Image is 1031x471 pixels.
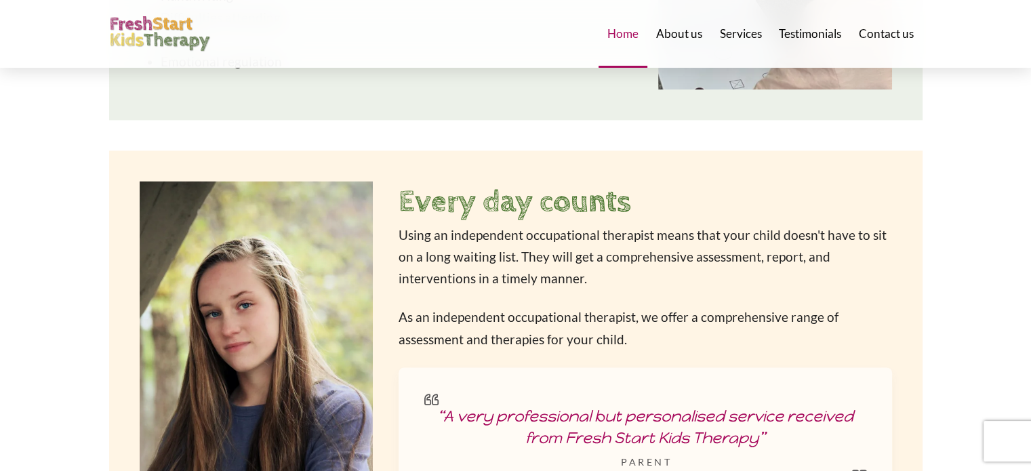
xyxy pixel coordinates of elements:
[399,181,891,224] h2: Every day counts
[621,456,672,469] span: parent
[399,306,891,350] p: As an independent occupational therapist, we offer a comprehensive range of assessment and therap...
[656,28,702,39] span: About us
[607,28,639,39] span: Home
[719,28,761,39] span: Services
[424,406,866,449] p: “A very professional but personalised service received from Fresh Start Kids Therapy”
[109,16,211,52] img: FreshStart Kids Therapy logo
[399,224,891,290] p: Using an independent occupational therapist means that your child doesn't have to sit on a long w...
[859,28,914,39] span: Contact us
[779,28,841,39] span: Testimonials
